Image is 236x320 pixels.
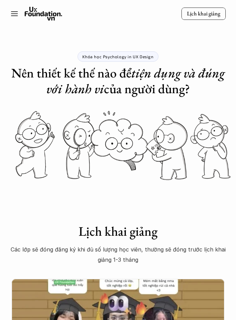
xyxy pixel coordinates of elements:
h1: Nên thiết kế thế nào để của người dùng? [10,65,226,96]
a: Lịch khai giảng [181,8,226,20]
p: Các lớp sẽ đóng đăng ký khi đủ số lượng học viên, thường sẽ đóng trước lịch khai giảng 1-3 tháng [10,244,226,265]
h1: Lịch khai giảng [10,223,226,239]
em: tiện dụng và đúng với hành vi [46,64,228,97]
p: Lịch khai giảng [187,10,220,17]
p: Khóa học Psychology in UX Design [82,54,153,59]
